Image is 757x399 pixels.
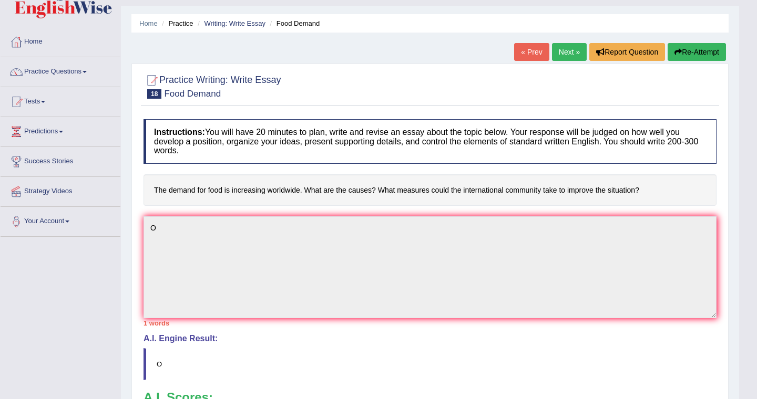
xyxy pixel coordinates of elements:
a: Home [139,19,158,27]
a: Tests [1,87,120,113]
h4: A.I. Engine Result: [144,334,717,343]
a: « Prev [514,43,549,61]
span: O [157,360,162,368]
button: Re-Attempt [668,43,726,61]
li: Practice [159,18,193,28]
h2: Practice Writing: Write Essay [144,72,281,99]
a: Writing: Write Essay [204,19,265,27]
b: Instructions: [154,128,205,136]
button: Report Question [589,43,665,61]
a: Practice Questions [1,57,120,83]
h4: The demand for food is increasing worldwide. What are the causes? What measures could the interna... [144,174,717,206]
h4: You will have 20 minutes to plan, write and revise an essay about the topic below. Your response ... [144,119,717,164]
a: Home [1,27,120,54]
a: Next » [552,43,587,61]
a: Strategy Videos [1,177,120,203]
a: Your Account [1,207,120,233]
li: Food Demand [268,18,320,28]
div: 1 words [144,318,717,328]
a: Predictions [1,117,120,143]
small: Food Demand [164,89,221,99]
span: 18 [147,89,161,99]
a: Success Stories [1,147,120,173]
